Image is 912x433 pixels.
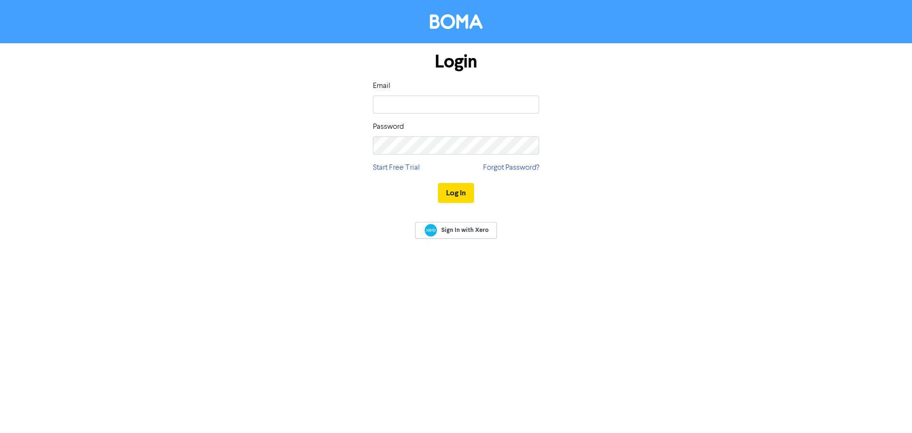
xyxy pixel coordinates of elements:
label: Email [373,80,390,92]
a: Sign In with Xero [415,222,497,239]
button: Log In [438,183,474,203]
img: Xero logo [425,224,437,237]
img: BOMA Logo [430,14,483,29]
h1: Login [373,51,539,73]
span: Sign In with Xero [441,226,489,234]
a: Start Free Trial [373,162,420,173]
label: Password [373,121,404,133]
a: Forgot Password? [483,162,539,173]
